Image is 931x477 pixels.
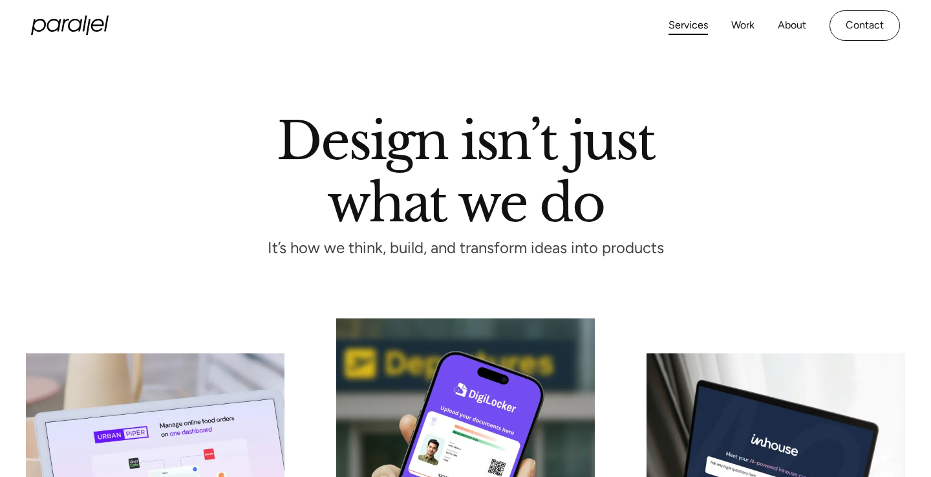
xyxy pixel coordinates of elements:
[669,16,708,35] a: Services
[31,16,109,35] a: home
[244,243,687,254] p: It’s how we think, build, and transform ideas into products
[778,16,806,35] a: About
[277,116,654,222] h1: Design isn’t just what we do
[731,16,754,35] a: Work
[829,10,900,41] a: Contact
